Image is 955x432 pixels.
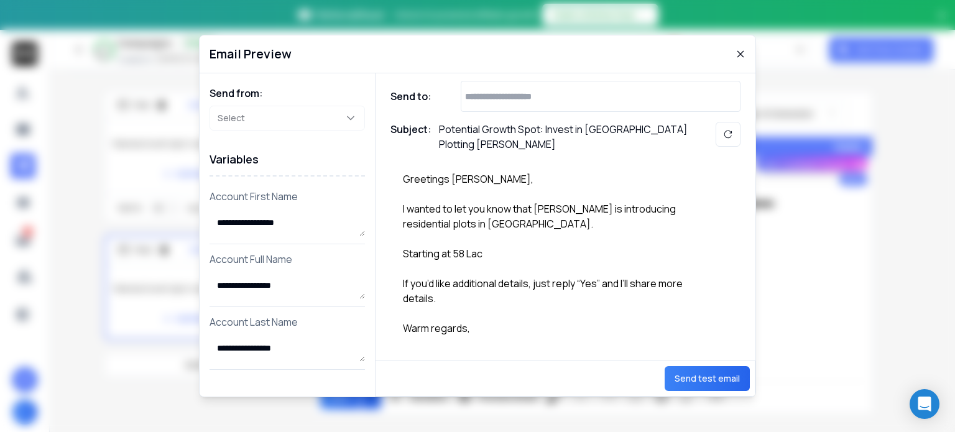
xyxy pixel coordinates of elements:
[210,86,365,101] h1: Send from:
[390,159,701,338] div: Greetings [PERSON_NAME], I wanted to let you know that [PERSON_NAME] is introducing residential p...
[390,122,431,152] h1: Subject:
[210,189,365,204] p: Account First Name
[439,122,688,152] p: Potential Growth Spot: Invest in [GEOGRAPHIC_DATA] Plotting [PERSON_NAME]
[210,45,292,63] h1: Email Preview
[210,252,365,267] p: Account Full Name
[210,143,365,177] h1: Variables
[910,389,939,419] div: Open Intercom Messenger
[665,366,750,391] button: Send test email
[390,89,440,104] h1: Send to:
[210,315,365,329] p: Account Last Name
